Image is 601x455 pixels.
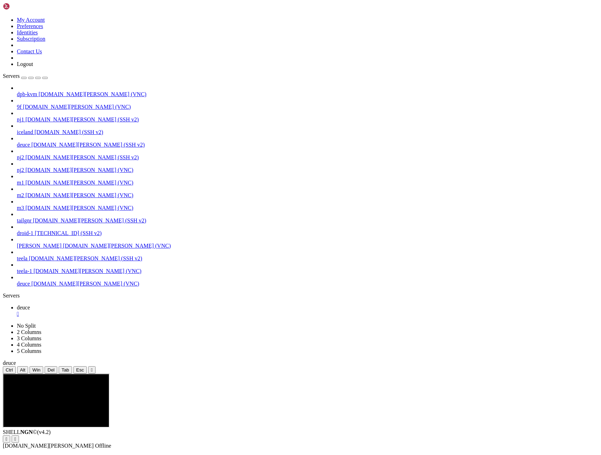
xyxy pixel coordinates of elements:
span: [DOMAIN_NAME][PERSON_NAME] (SSH v2) [33,218,146,223]
span: [DOMAIN_NAME][PERSON_NAME] (VNC) [25,180,133,186]
div: Servers [3,293,598,299]
span: m3 [17,205,24,211]
span: [DOMAIN_NAME][PERSON_NAME] (VNC) [31,281,139,287]
span: m2 [17,192,24,198]
span: [DOMAIN_NAME][PERSON_NAME] [3,443,94,449]
span: [DOMAIN_NAME][PERSON_NAME] (VNC) [39,91,146,97]
img: Shellngn [3,3,43,10]
a: Servers [3,73,48,79]
a: teela [DOMAIN_NAME][PERSON_NAME] (SSH v2) [17,255,598,262]
span: Offline [95,443,111,449]
a: m3 [DOMAIN_NAME][PERSON_NAME] (VNC) [17,205,598,211]
li: dpb-kvm [DOMAIN_NAME][PERSON_NAME] (VNC) [17,85,598,98]
button: Win [30,366,43,374]
a: [PERSON_NAME] [DOMAIN_NAME][PERSON_NAME] (VNC) [17,243,598,249]
span: [DOMAIN_NAME][PERSON_NAME] (SSH v2) [25,154,139,160]
span: [DOMAIN_NAME][PERSON_NAME] (VNC) [23,104,131,110]
span: tailgnr [17,218,32,223]
span: 9f [17,104,21,110]
a: 2 Columns [17,329,41,335]
li: droid-1 [TECHNICAL_ID] (SSH v2) [17,224,598,236]
button: Alt [17,366,28,374]
li: nj2 [DOMAIN_NAME][PERSON_NAME] (VNC) [17,161,598,173]
li: deuce [DOMAIN_NAME][PERSON_NAME] (SSH v2) [17,135,598,148]
span: SHELL © [3,429,51,435]
a: No Split [17,323,36,329]
button: Esc [73,366,87,374]
span: [DOMAIN_NAME][PERSON_NAME] (SSH v2) [31,142,145,148]
a: Identities [17,29,38,35]
a: m2 [DOMAIN_NAME][PERSON_NAME] (VNC) [17,192,598,199]
a: m1 [DOMAIN_NAME][PERSON_NAME] (VNC) [17,180,598,186]
span: droid-1 [17,230,33,236]
span: Servers [3,73,20,79]
li: nj1 [DOMAIN_NAME][PERSON_NAME] (SSH v2) [17,110,598,123]
span: deuce [17,281,30,287]
span: iceland [17,129,33,135]
a: Subscription [17,36,45,42]
div:  [17,311,598,317]
li: m3 [DOMAIN_NAME][PERSON_NAME] (VNC) [17,199,598,211]
span: [DOMAIN_NAME][PERSON_NAME] (SSH v2) [29,255,142,261]
li: m2 [DOMAIN_NAME][PERSON_NAME] (VNC) [17,186,598,199]
a: iceland [DOMAIN_NAME] (SSH v2) [17,129,598,135]
li: [PERSON_NAME] [DOMAIN_NAME][PERSON_NAME] (VNC) [17,236,598,249]
a: 9f [DOMAIN_NAME][PERSON_NAME] (VNC) [17,104,598,110]
div:  [91,367,93,373]
li: teela-1 [DOMAIN_NAME][PERSON_NAME] (VNC) [17,262,598,274]
span: [DOMAIN_NAME][PERSON_NAME] (VNC) [63,243,171,249]
div:  [6,436,7,442]
a: Contact Us [17,48,42,54]
span: [DOMAIN_NAME][PERSON_NAME] (SSH v2) [25,116,139,122]
span: m1 [17,180,24,186]
div:  [14,436,16,442]
span: dpb-kvm [17,91,37,97]
span: Alt [20,367,26,373]
span: Win [32,367,40,373]
a: nj1 [DOMAIN_NAME][PERSON_NAME] (SSH v2) [17,116,598,123]
span: [DOMAIN_NAME][PERSON_NAME] (VNC) [34,268,142,274]
li: deuce [DOMAIN_NAME][PERSON_NAME] (VNC) [17,274,598,287]
span: deuce [17,305,30,310]
span: [PERSON_NAME] [17,243,61,249]
span: teela-1 [17,268,32,274]
li: m1 [DOMAIN_NAME][PERSON_NAME] (VNC) [17,173,598,186]
span: deuce [3,360,16,366]
a: dpb-kvm [DOMAIN_NAME][PERSON_NAME] (VNC) [17,91,598,98]
button:  [3,435,10,443]
a: My Account [17,17,45,23]
a: nj2 [DOMAIN_NAME][PERSON_NAME] (SSH v2) [17,154,598,161]
span: Ctrl [6,367,13,373]
a: deuce [DOMAIN_NAME][PERSON_NAME] (VNC) [17,281,598,287]
a: Preferences [17,23,43,29]
span: Esc [76,367,84,373]
li: iceland [DOMAIN_NAME] (SSH v2) [17,123,598,135]
a: teela-1 [DOMAIN_NAME][PERSON_NAME] (VNC) [17,268,598,274]
span: 4.2.0 [37,429,51,435]
a: nj2 [DOMAIN_NAME][PERSON_NAME] (VNC) [17,167,598,173]
a: deuce [DOMAIN_NAME][PERSON_NAME] (SSH v2) [17,142,598,148]
li: 9f [DOMAIN_NAME][PERSON_NAME] (VNC) [17,98,598,110]
span: nj2 [17,167,24,173]
span: nj1 [17,116,24,122]
span: [TECHNICAL_ID] (SSH v2) [35,230,102,236]
li: tailgnr [DOMAIN_NAME][PERSON_NAME] (SSH v2) [17,211,598,224]
a: 5 Columns [17,348,41,354]
button:  [88,366,96,374]
span: deuce [17,142,30,148]
span: [DOMAIN_NAME] (SSH v2) [34,129,103,135]
a: 3 Columns [17,335,41,341]
span: [DOMAIN_NAME][PERSON_NAME] (VNC) [25,167,133,173]
button: Ctrl [3,366,16,374]
a: deuce [17,305,598,317]
span: Del [47,367,54,373]
li: nj2 [DOMAIN_NAME][PERSON_NAME] (SSH v2) [17,148,598,161]
span: [DOMAIN_NAME][PERSON_NAME] (VNC) [25,205,133,211]
span: teela [17,255,27,261]
a: tailgnr [DOMAIN_NAME][PERSON_NAME] (SSH v2) [17,218,598,224]
button: Del [45,366,57,374]
b: NGN [20,429,33,435]
a: droid-1 [TECHNICAL_ID] (SSH v2) [17,230,598,236]
button: Tab [59,366,72,374]
a: Logout [17,61,33,67]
